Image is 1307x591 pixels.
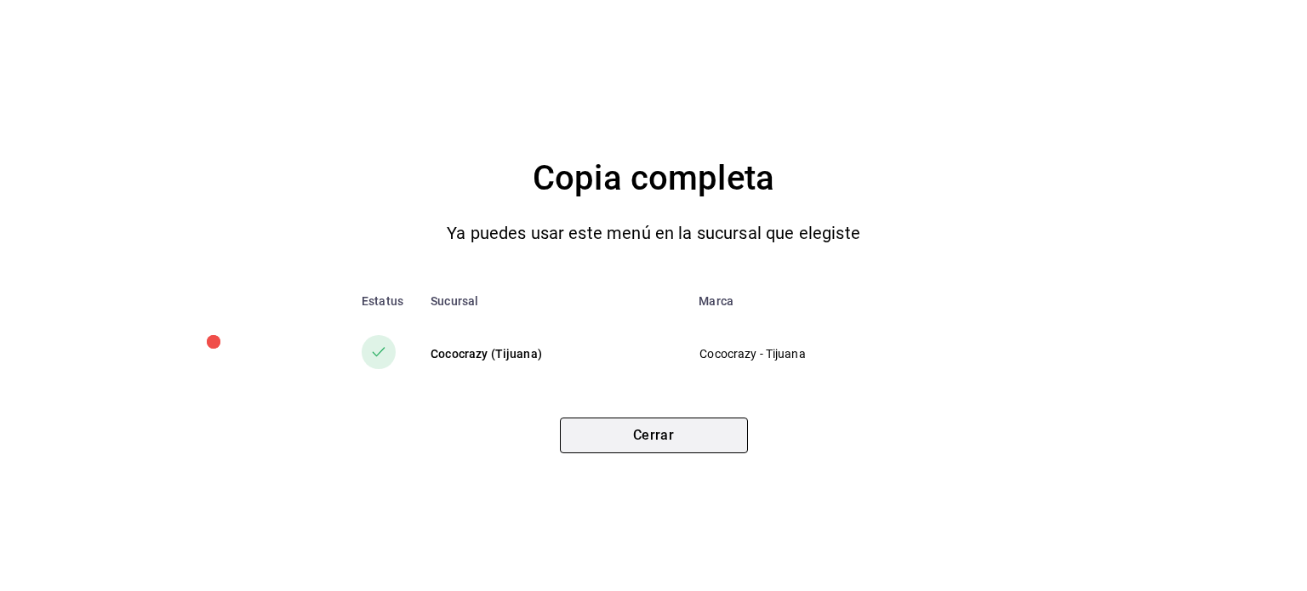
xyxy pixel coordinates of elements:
[447,219,860,247] p: Ya puedes usar este menú en la sucursal que elegiste
[334,281,417,321] th: Estatus
[533,151,774,206] h4: Copia completa
[417,281,685,321] th: Sucursal
[699,345,945,363] p: Cococrazy - Tijuana
[431,345,671,362] div: Cococrazy (Tijuana)
[560,418,748,453] button: Cerrar
[685,281,973,321] th: Marca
